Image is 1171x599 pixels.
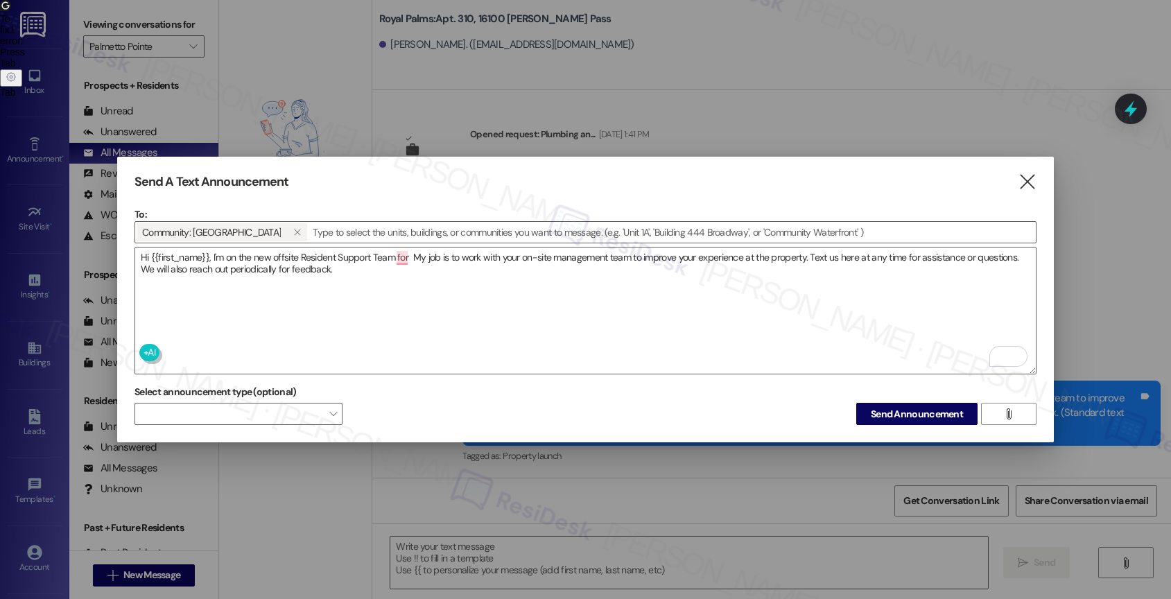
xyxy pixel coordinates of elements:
[135,247,1036,374] div: To enrich screen reader interactions, please activate Accessibility in Grammarly extension settings
[1003,408,1014,419] i: 
[871,407,963,422] span: Send Announcement
[142,223,281,241] span: Community: Palmetto Pointe
[135,174,288,190] h3: Send A Text Announcement
[1018,175,1036,189] i: 
[856,403,978,425] button: Send Announcement
[286,223,307,241] button: Community: Palmetto Pointe
[135,381,297,403] label: Select announcement type (optional)
[135,207,1036,221] p: To:
[309,222,1036,243] input: Type to select the units, buildings, or communities you want to message. (e.g. 'Unit 1A', 'Buildi...
[293,227,301,238] i: 
[135,248,1036,374] textarea: To enrich screen reader interactions, please activate Accessibility in Grammarly extension settings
